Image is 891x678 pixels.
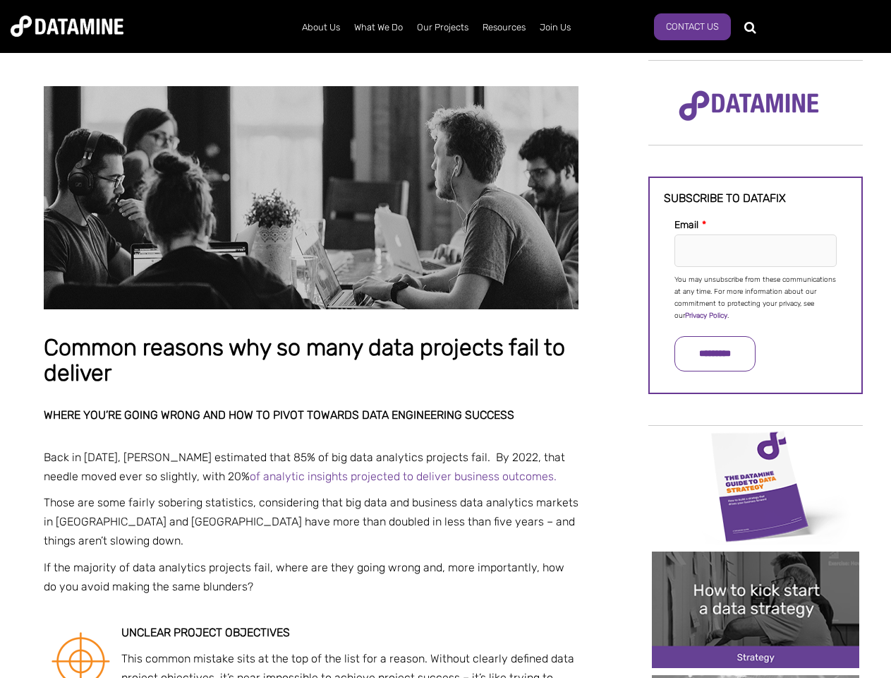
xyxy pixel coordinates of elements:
p: Back in [DATE], [PERSON_NAME] estimated that 85% of big data analytics projects fail. By 2022, th... [44,448,578,486]
h1: Common reasons why so many data projects fail to deliver [44,335,578,386]
a: Resources [475,9,533,46]
img: Datamine Logo No Strapline - Purple [669,81,828,131]
p: If the majority of data analytics projects fail, where are they going wrong and, more importantly... [44,558,578,596]
a: of analytic insights projected to deliver business outcomes. [250,470,557,483]
img: Common reasons why so many data projects fail to deliver [44,86,578,309]
span: Email [674,219,698,231]
h2: Where you’re going wrong and how to pivot towards data engineering success [44,409,578,422]
p: You may unsubscribe from these communications at any time. For more information about our commitm... [674,274,837,322]
p: Those are some fairly sobering statistics, considering that big data and business data analytics ... [44,493,578,551]
img: 20241212 How to kick start a data strategy-2 [652,552,859,668]
a: About Us [295,9,347,46]
h3: Subscribe to datafix [664,192,847,205]
a: Join Us [533,9,578,46]
strong: Unclear project objectives [121,626,290,639]
a: Privacy Policy [685,311,727,320]
a: What We Do [347,9,410,46]
img: Datamine [11,16,123,37]
a: Our Projects [410,9,475,46]
a: Contact Us [654,13,731,40]
img: Data Strategy Cover thumbnail [652,427,859,544]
